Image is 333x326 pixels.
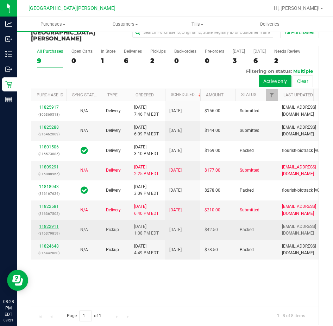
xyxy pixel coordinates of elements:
[251,21,289,27] span: Deliveries
[101,57,115,65] div: 1
[266,89,278,101] a: Filter
[274,57,300,65] div: 2
[37,57,63,65] div: 9
[36,250,62,256] p: (316442860)
[240,187,254,194] span: Packed
[169,247,182,253] span: [DATE]
[134,164,159,177] span: [DATE] 2:25 PM EDT
[5,81,12,88] inline-svg: Retail
[80,247,88,253] button: N/A
[36,151,62,157] p: (315573885)
[205,207,220,213] span: $210.00
[150,57,166,65] div: 2
[134,104,159,117] span: [DATE] 7:46 PM EDT
[246,68,292,74] span: Filtering on status:
[80,108,88,113] span: Not Applicable
[80,247,88,252] span: Not Applicable
[134,223,159,237] span: [DATE] 1:08 PM EDT
[233,49,245,54] div: [DATE]
[81,185,88,195] span: In Sync
[161,17,233,32] a: Tills
[134,144,159,157] span: [DATE] 3:10 PM EDT
[39,145,59,149] a: 11801506
[240,226,254,233] span: Packed
[39,204,59,209] a: 11822581
[150,49,166,54] div: PickUps
[169,147,182,154] span: [DATE]
[206,92,224,97] a: Amount
[3,318,14,323] p: 08/21
[205,127,220,134] span: $144.00
[241,92,256,97] a: Status
[89,21,161,27] span: Customers
[31,29,95,42] span: [GEOGRAPHIC_DATA][PERSON_NAME]
[174,49,196,54] div: Back-orders
[17,21,89,27] span: Purchases
[240,207,259,213] span: Submitted
[36,111,62,118] p: (306360518)
[72,92,99,97] a: Sync Status
[282,147,328,154] span: flourish-biotrack [v0.1.0]
[106,187,121,194] span: Delivery
[293,75,313,87] button: Clear
[5,51,12,58] inline-svg: Inventory
[134,184,159,197] span: [DATE] 3:09 PM EDT
[106,207,121,213] span: Delivery
[3,299,14,318] p: 08:28 PM EDT
[36,190,62,197] p: (316167624)
[169,187,182,194] span: [DATE]
[31,23,127,42] h3: Purchase Summary:
[162,21,233,27] span: Tills
[240,247,254,253] span: Packed
[205,57,224,65] div: 0
[240,108,259,114] span: Submitted
[233,57,245,65] div: 3
[205,247,218,253] span: $78.50
[169,226,182,233] span: [DATE]
[259,75,291,87] button: Active only
[80,226,88,233] button: N/A
[205,226,218,233] span: $42.50
[80,168,88,173] span: Not Applicable
[169,127,182,134] span: [DATE]
[39,165,59,170] a: 11809291
[37,92,63,97] a: Purchase ID
[174,57,196,65] div: 0
[205,147,220,154] span: $169.00
[39,105,59,110] a: 11825917
[80,227,88,232] span: Not Applicable
[274,49,300,54] div: Needs Review
[5,66,12,73] inline-svg: Outbound
[283,92,319,97] a: Last Updated By
[39,224,59,229] a: 11822911
[61,311,107,321] span: Page of 1
[36,230,62,237] p: (316379859)
[36,131,62,138] p: (316462003)
[80,207,88,213] button: N/A
[106,127,121,134] span: Delivery
[107,92,118,97] a: Type
[81,146,88,155] span: In Sync
[124,57,142,65] div: 6
[134,124,159,138] span: [DATE] 6:09 PM EDT
[253,57,266,65] div: 6
[5,20,12,27] inline-svg: Analytics
[36,210,62,217] p: (316367502)
[171,92,203,97] a: Scheduled
[169,207,182,213] span: [DATE]
[101,49,115,54] div: In Store
[240,167,259,174] span: Submitted
[17,17,89,32] a: Purchases
[37,49,63,54] div: All Purchases
[106,167,121,174] span: Delivery
[280,26,319,38] button: All Purchases
[132,27,273,38] input: Search Purchase ID, Original ID, State Registry ID or Customer Name...
[169,167,182,174] span: [DATE]
[124,49,142,54] div: Deliveries
[205,167,220,174] span: $177.00
[71,49,93,54] div: Open Carts
[234,17,306,32] a: Deliveries
[271,311,311,321] span: 1 - 8 of 8 items
[240,147,254,154] span: Packed
[106,147,121,154] span: Delivery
